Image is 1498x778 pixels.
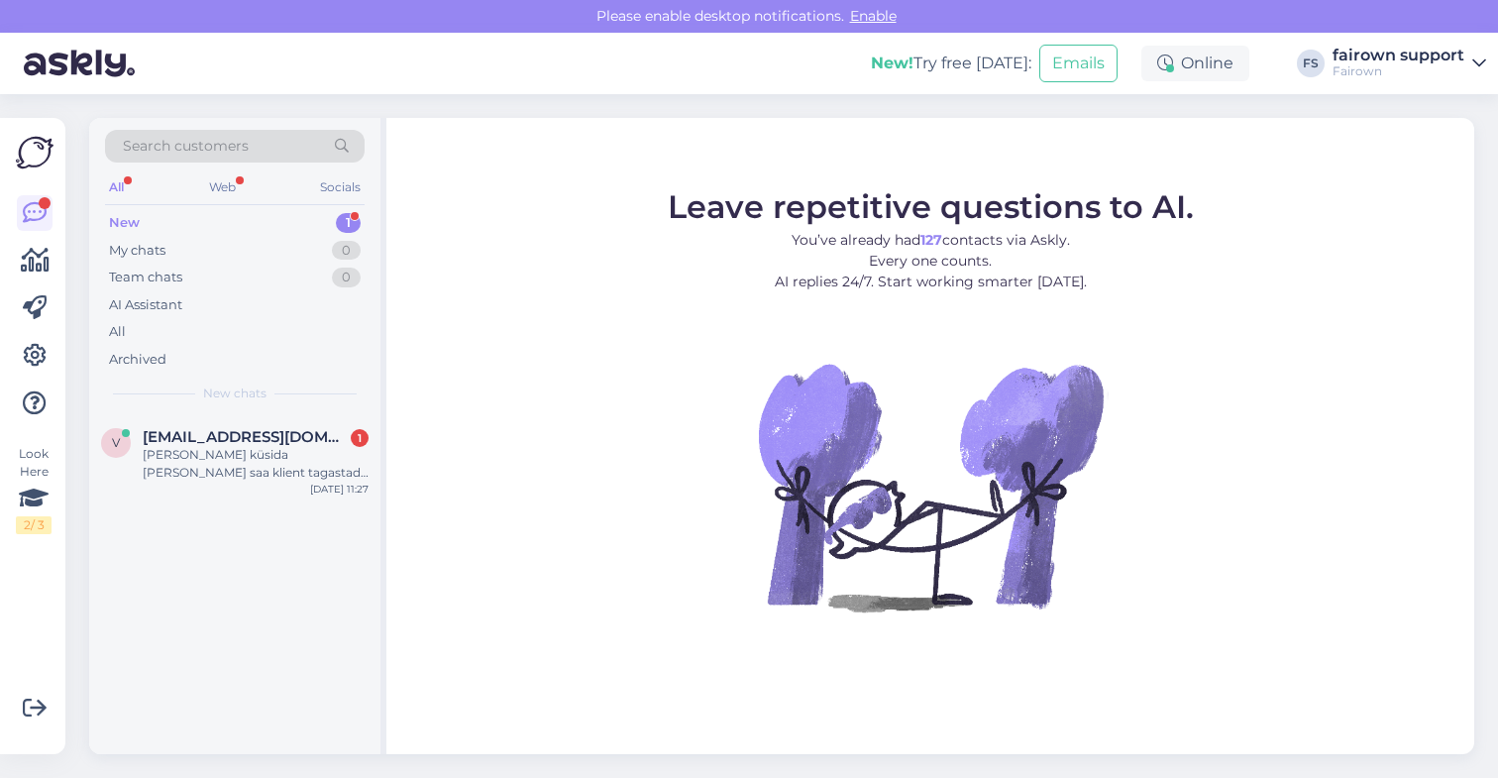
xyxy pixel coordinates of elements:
[143,446,369,482] div: [PERSON_NAME] küsida [PERSON_NAME] saa klient tagastada toodet. Fairowni viitenumber on 48867cd3-...
[1297,50,1325,77] div: FS
[1333,63,1464,79] div: Fairown
[109,322,126,342] div: All
[332,268,361,287] div: 0
[871,52,1031,75] div: Try free [DATE]:
[1333,48,1464,63] div: fairown support
[123,136,249,157] span: Search customers
[109,350,166,370] div: Archived
[205,174,240,200] div: Web
[16,134,53,171] img: Askly Logo
[336,213,361,233] div: 1
[871,54,913,72] b: New!
[1039,45,1118,82] button: Emails
[752,308,1109,665] img: No Chat active
[310,482,369,497] div: [DATE] 11:27
[109,295,182,315] div: AI Assistant
[143,428,349,446] span: Viru@cec.com
[668,230,1194,292] p: You’ve already had contacts via Askly. Every one counts. AI replies 24/7. Start working smarter [...
[109,213,140,233] div: New
[16,516,52,534] div: 2 / 3
[1333,48,1486,79] a: fairown supportFairown
[109,268,182,287] div: Team chats
[203,385,267,402] span: New chats
[112,435,120,450] span: V
[844,7,903,25] span: Enable
[316,174,365,200] div: Socials
[351,429,369,447] div: 1
[920,231,942,249] b: 127
[1141,46,1249,81] div: Online
[332,241,361,261] div: 0
[109,241,165,261] div: My chats
[668,187,1194,226] span: Leave repetitive questions to AI.
[105,174,128,200] div: All
[16,445,52,534] div: Look Here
